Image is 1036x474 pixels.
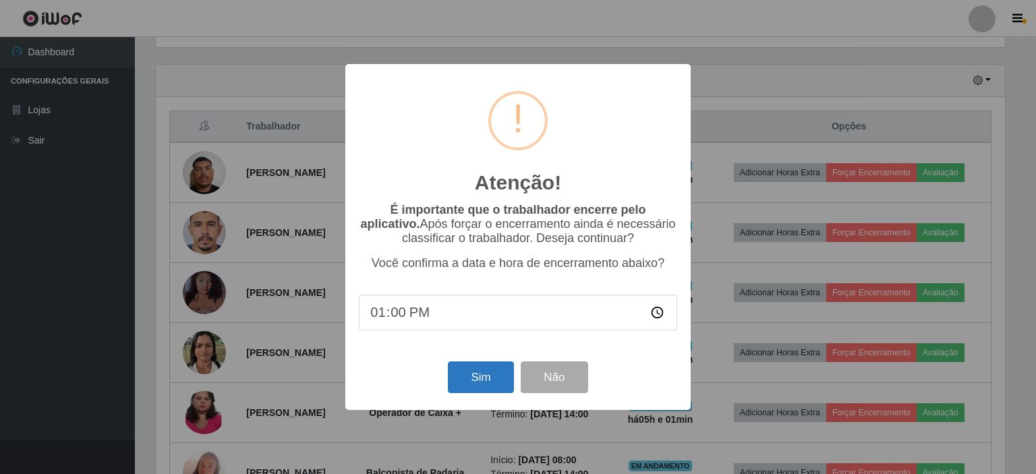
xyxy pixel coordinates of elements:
b: É importante que o trabalhador encerre pelo aplicativo. [360,203,645,231]
button: Não [521,361,587,393]
p: Você confirma a data e hora de encerramento abaixo? [359,256,677,270]
h2: Atenção! [475,171,561,195]
p: Após forçar o encerramento ainda é necessário classificar o trabalhador. Deseja continuar? [359,203,677,245]
button: Sim [448,361,513,393]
